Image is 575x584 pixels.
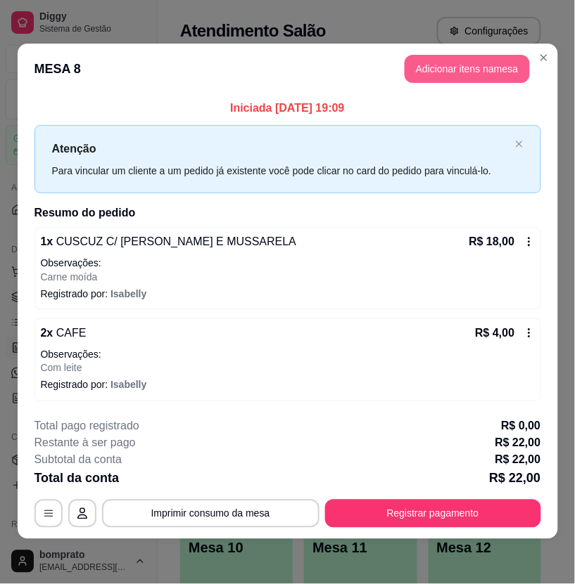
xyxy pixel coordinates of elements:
button: Close [533,46,555,69]
span: Isabelly [110,288,146,299]
button: Adicionar itens namesa [405,55,530,83]
p: Observações: [41,347,535,361]
p: Total pago registrado [34,418,139,435]
span: CAFE [53,327,86,339]
div: Para vincular um cliente a um pedido já existente você pode clicar no card do pedido para vinculá... [52,163,510,179]
p: Iniciada [DATE] 19:09 [34,100,541,117]
button: close [515,140,524,149]
p: Total da conta [34,469,120,488]
span: Isabelly [110,379,146,391]
p: R$ 22,00 [495,435,541,452]
p: Carne moída [41,270,535,284]
p: 2 x [41,325,87,342]
p: R$ 22,00 [489,469,541,488]
button: Imprimir consumo da mesa [102,500,320,528]
p: Atenção [52,140,510,157]
span: CUSCUZ C/ [PERSON_NAME] E MUSSARELA [53,235,296,247]
button: Registrar pagamento [325,500,541,528]
p: R$ 0,00 [501,418,541,435]
h2: Resumo do pedido [34,205,541,221]
span: close [515,140,524,148]
p: 1 x [41,233,297,250]
p: Registrado por: [41,378,535,392]
p: Com leite [41,361,535,375]
p: R$ 4,00 [475,325,514,342]
p: Registrado por: [41,287,535,301]
p: R$ 22,00 [495,452,541,469]
p: Subtotal da conta [34,452,122,469]
p: Restante à ser pago [34,435,136,452]
p: Observações: [41,256,535,270]
p: R$ 18,00 [469,233,515,250]
header: MESA 8 [18,44,558,94]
